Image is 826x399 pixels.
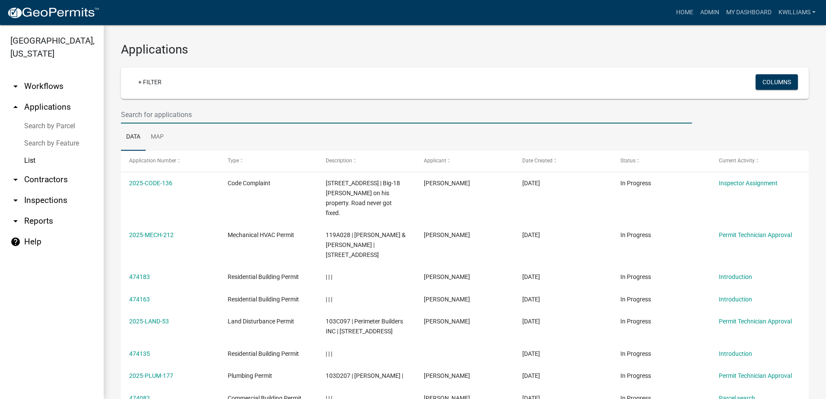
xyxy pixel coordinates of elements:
i: arrow_drop_up [10,102,21,112]
a: 474183 [129,273,150,280]
span: Residential Building Permit [228,273,299,280]
a: Admin [697,4,723,21]
span: Lacey Phillips [424,273,470,280]
span: 119A028 | COSENZA NANCY & STAN SCHUBEL JR | 354 Pine Street Lane [326,231,406,258]
span: Date Created [522,158,553,164]
span: In Progress [620,350,651,357]
a: kwilliams [775,4,819,21]
h3: Applications [121,42,809,57]
a: Permit Technician Approval [719,231,792,238]
i: arrow_drop_down [10,216,21,226]
span: Dorothy Evans [424,180,470,187]
span: Residential Building Permit [228,350,299,357]
datatable-header-cell: Date Created [514,151,612,171]
a: 2025-MECH-212 [129,231,174,238]
span: Status [620,158,635,164]
span: In Progress [620,372,651,379]
span: Stephen Kitchen [424,296,470,303]
span: Land Disturbance Permit [228,318,294,325]
datatable-header-cell: Status [612,151,710,171]
span: 103C097 | Perimeter Builders INC | 123 CAPE VIEW LN [326,318,403,335]
a: Introduction [719,350,752,357]
a: Introduction [719,273,752,280]
span: Type [228,158,239,164]
a: Inspector Assignment [719,180,778,187]
span: In Progress [620,296,651,303]
datatable-header-cell: Type [219,151,317,171]
span: Application Number [129,158,176,164]
span: Current Activity [719,158,755,164]
a: Data [121,123,146,151]
a: + Filter [131,74,168,90]
span: | | | [326,273,332,280]
span: Mechanical HVAC Permit [228,231,294,238]
span: 09/05/2025 [522,296,540,303]
span: Plumbing Permit [228,372,272,379]
i: arrow_drop_down [10,174,21,185]
span: 103D207 | Jason Grimes | [326,372,403,379]
i: arrow_drop_down [10,81,21,92]
span: In Progress [620,273,651,280]
span: | | | [326,296,332,303]
span: | | | [326,350,332,357]
span: 09/05/2025 [522,350,540,357]
span: Residential Building Permit [228,296,299,303]
button: Columns [756,74,798,90]
datatable-header-cell: Description [318,151,416,171]
span: Description [326,158,352,164]
a: My Dashboard [723,4,775,21]
span: In Progress [620,180,651,187]
span: Applicant [424,158,446,164]
a: 2025-CODE-136 [129,180,172,187]
input: Search for applications [121,106,692,123]
a: 2025-PLUM-177 [129,372,173,379]
a: Permit Technician Approval [719,318,792,325]
a: 474135 [129,350,150,357]
datatable-header-cell: Applicant [416,151,514,171]
span: In Progress [620,231,651,238]
datatable-header-cell: Current Activity [711,151,809,171]
datatable-header-cell: Application Number [121,151,219,171]
span: Shane Robbins [424,318,470,325]
span: Jay Grimes [424,372,470,379]
span: Code Complaint [228,180,270,187]
span: 09/05/2025 [522,231,540,238]
span: 09/05/2025 [522,372,540,379]
span: 09/05/2025 [522,180,540,187]
i: arrow_drop_down [10,195,21,206]
i: help [10,237,21,247]
span: 09/05/2025 [522,273,540,280]
a: Permit Technician Approval [719,372,792,379]
a: Introduction [719,296,752,303]
a: Home [673,4,697,21]
a: 474163 [129,296,150,303]
span: 09/05/2025 [522,318,540,325]
span: Haden Wilson [424,231,470,238]
span: 107 Riverview Rd | Big-18 wheeler on his property. Road never got fixed. [326,180,400,216]
a: Map [146,123,169,151]
span: In Progress [620,318,651,325]
a: 2025-LAND-53 [129,318,169,325]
